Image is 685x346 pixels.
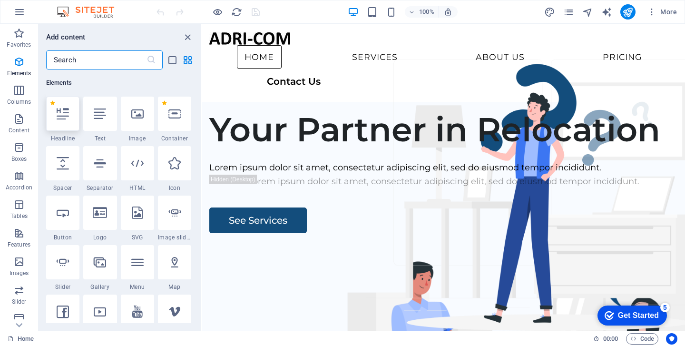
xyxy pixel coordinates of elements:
[121,283,154,291] span: Menu
[46,146,79,192] div: Spacer
[593,333,618,345] h6: Session time
[603,333,618,345] span: 00 00
[622,7,633,18] i: Publish
[83,234,117,241] span: Logo
[83,245,117,291] div: Gallery
[7,69,31,77] p: Elements
[630,333,654,345] span: Code
[46,135,79,142] span: Headline
[158,146,191,192] div: Icon
[7,98,31,106] p: Columns
[419,6,434,18] h6: 100%
[12,298,27,306] p: Slider
[55,6,126,18] img: Editor Logo
[121,196,154,241] div: SVG
[6,184,32,191] p: Accordion
[582,6,594,18] button: navigator
[46,196,79,241] div: Button
[544,6,556,18] button: design
[582,7,593,18] i: Navigator
[231,6,242,18] button: reload
[601,6,613,18] button: text_generator
[83,184,117,192] span: Separator
[10,269,29,277] p: Images
[158,283,191,291] span: Map
[46,31,86,43] h6: Add content
[8,333,34,345] a: Click to cancel selection. Double-click to open Pages
[50,100,55,106] span: Remove from favorites
[7,41,31,49] p: Favorites
[231,7,242,18] i: Reload page
[83,97,117,142] div: Text
[83,196,117,241] div: Logo
[626,333,658,345] button: Code
[83,283,117,291] span: Gallery
[8,5,77,25] div: Get Started 5 items remaining, 0% complete
[121,184,154,192] span: HTML
[46,283,79,291] span: Slider
[158,97,191,142] div: Container
[9,127,29,134] p: Content
[620,4,636,20] button: publish
[46,234,79,241] span: Button
[83,146,117,192] div: Separator
[158,196,191,241] div: Image slider
[544,7,555,18] i: Design (Ctrl+Alt+Y)
[666,333,677,345] button: Usercentrics
[83,135,117,142] span: Text
[158,184,191,192] span: Icon
[647,7,677,17] span: More
[11,155,27,163] p: Boxes
[28,10,69,19] div: Get Started
[46,50,147,69] input: Search
[162,100,167,106] span: Remove from favorites
[46,97,79,142] div: Headline
[563,6,575,18] button: pages
[158,135,191,142] span: Container
[405,6,439,18] button: 100%
[121,245,154,291] div: Menu
[166,54,178,66] button: list-view
[70,2,80,11] div: 5
[121,135,154,142] span: Image
[182,31,193,43] button: close panel
[46,77,191,89] h6: Elements
[121,97,154,142] div: Image
[158,245,191,291] div: Map
[601,7,612,18] i: AI Writer
[563,7,574,18] i: Pages (Ctrl+Alt+S)
[643,4,681,20] button: More
[158,234,191,241] span: Image slider
[121,146,154,192] div: HTML
[182,54,193,66] button: grid-view
[8,241,30,248] p: Features
[10,212,28,220] p: Tables
[121,234,154,241] span: SVG
[46,184,79,192] span: Spacer
[444,8,452,16] i: On resize automatically adjust zoom level to fit chosen device.
[212,6,223,18] button: Click here to leave preview mode and continue editing
[46,245,79,291] div: Slider
[610,335,611,342] span: :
